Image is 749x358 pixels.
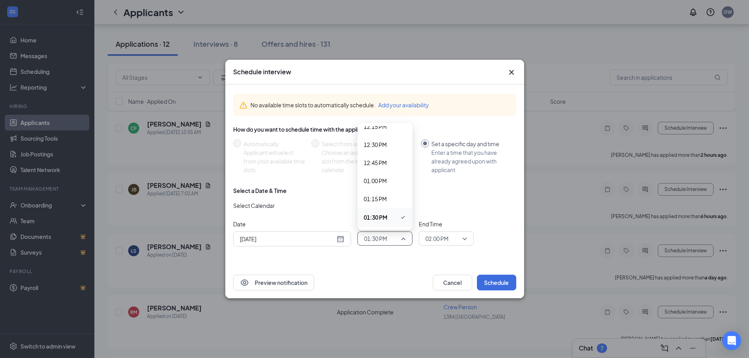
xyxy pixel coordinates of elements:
div: Set a specific day and time [431,140,510,148]
button: Schedule [477,275,516,290]
span: Select Calendar [233,201,275,210]
div: No available time slots to automatically schedule. [250,101,510,109]
h3: Schedule interview [233,68,291,76]
div: Select a Date & Time [233,187,287,195]
button: EyePreview notification [233,275,314,290]
button: Close [507,68,516,77]
div: Automatically [243,140,305,148]
div: How do you want to schedule time with the applicant? [233,125,516,133]
div: Select from availability [322,140,415,148]
input: Aug 26, 2025 [240,235,335,243]
span: Date [233,220,351,228]
svg: Warning [239,101,247,109]
svg: Checkmark [400,213,406,222]
button: Cancel [433,275,472,290]
span: 12:15 PM [364,122,387,131]
span: End Time [419,220,474,228]
button: Add your availability [378,101,429,109]
svg: Cross [507,68,516,77]
span: 12:45 PM [364,158,387,167]
span: 01:30 PM [364,233,387,244]
span: 01:15 PM [364,195,387,203]
div: Open Intercom Messenger [722,331,741,350]
span: 01:00 PM [364,176,387,185]
div: Choose an available day and time slot from the interview lead’s calendar [322,148,415,174]
div: Applicant will select from your available time slots [243,148,305,174]
span: 02:00 PM [425,233,449,244]
span: 01:30 PM [364,213,387,222]
svg: Eye [240,278,249,287]
span: 12:30 PM [364,140,387,149]
div: Enter a time that you have already agreed upon with applicant [431,148,510,174]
